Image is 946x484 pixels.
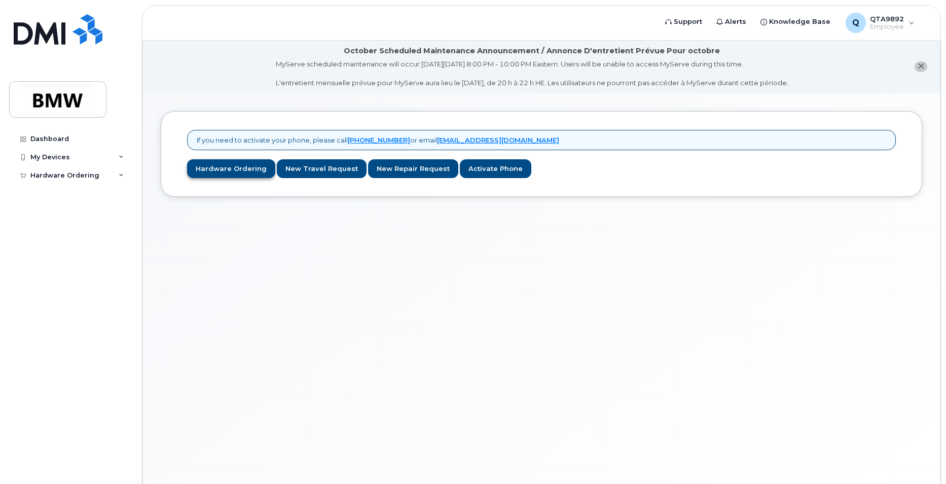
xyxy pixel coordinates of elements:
p: If you need to activate your phone, please call or email [197,135,559,145]
a: New Repair Request [368,159,458,178]
a: New Travel Request [277,159,367,178]
a: [PHONE_NUMBER] [348,136,410,144]
a: Hardware Ordering [187,159,275,178]
iframe: Messenger Launcher [902,440,938,476]
a: Activate Phone [460,159,531,178]
a: [EMAIL_ADDRESS][DOMAIN_NAME] [437,136,559,144]
div: October Scheduled Maintenance Announcement / Annonce D'entretient Prévue Pour octobre [344,46,720,56]
button: close notification [915,61,927,72]
div: MyServe scheduled maintenance will occur [DATE][DATE] 8:00 PM - 10:00 PM Eastern. Users will be u... [276,59,788,88]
